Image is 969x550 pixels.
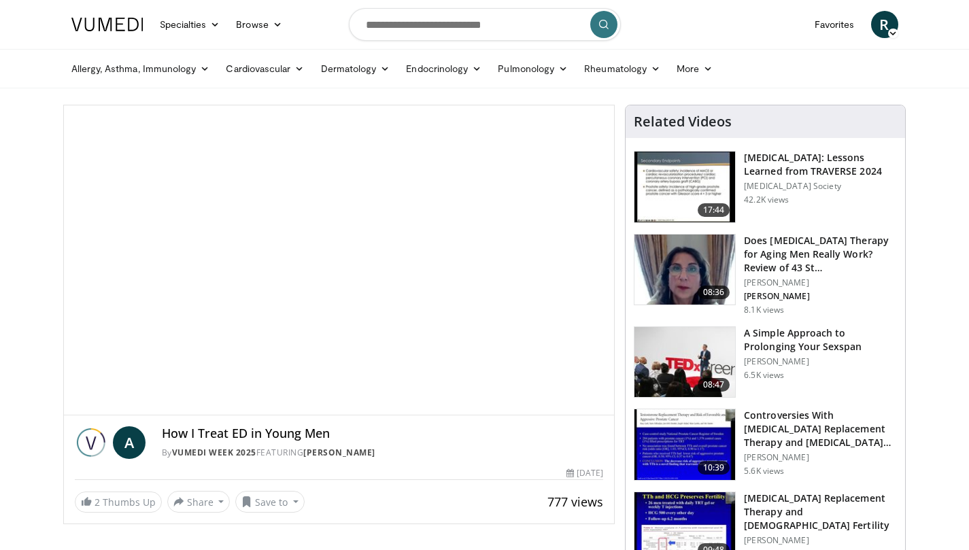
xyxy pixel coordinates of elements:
[634,152,735,222] img: 1317c62a-2f0d-4360-bee0-b1bff80fed3c.150x105_q85_crop-smart_upscale.jpg
[744,194,789,205] p: 42.2K views
[744,326,897,354] h3: A Simple Approach to Prolonging Your Sexspan
[744,466,784,477] p: 5.6K views
[313,55,398,82] a: Dermatology
[398,55,490,82] a: Endocrinology
[744,277,897,288] p: [PERSON_NAME]
[95,496,100,509] span: 2
[303,447,375,458] a: [PERSON_NAME]
[167,491,231,513] button: Share
[744,305,784,315] p: 8.1K views
[744,234,897,275] h3: Does [MEDICAL_DATA] Therapy for Aging Men Really Work? Review of 43 St…
[547,494,603,510] span: 777 views
[634,326,897,398] a: 08:47 A Simple Approach to Prolonging Your Sexspan [PERSON_NAME] 6.5K views
[806,11,863,38] a: Favorites
[152,11,228,38] a: Specialties
[634,234,897,315] a: 08:36 Does [MEDICAL_DATA] Therapy for Aging Men Really Work? Review of 43 St… [PERSON_NAME] [PERS...
[349,8,621,41] input: Search topics, interventions
[228,11,290,38] a: Browse
[744,370,784,381] p: 6.5K views
[576,55,668,82] a: Rheumatology
[634,409,897,481] a: 10:39 Controversies With [MEDICAL_DATA] Replacement Therapy and [MEDICAL_DATA] Can… [PERSON_NAME]...
[668,55,721,82] a: More
[744,181,897,192] p: [MEDICAL_DATA] Society
[698,378,730,392] span: 08:47
[71,18,143,31] img: VuMedi Logo
[113,426,146,459] a: A
[490,55,576,82] a: Pulmonology
[235,491,305,513] button: Save to
[744,535,897,546] p: [PERSON_NAME]
[634,409,735,480] img: 418933e4-fe1c-4c2e-be56-3ce3ec8efa3b.150x105_q85_crop-smart_upscale.jpg
[64,105,615,415] video-js: Video Player
[744,409,897,449] h3: Controversies With [MEDICAL_DATA] Replacement Therapy and [MEDICAL_DATA] Can…
[744,291,897,302] p: [PERSON_NAME]
[698,286,730,299] span: 08:36
[162,426,604,441] h4: How I Treat ED in Young Men
[634,114,732,130] h4: Related Videos
[744,151,897,178] h3: [MEDICAL_DATA]: Lessons Learned from TRAVERSE 2024
[75,426,107,459] img: Vumedi Week 2025
[634,235,735,305] img: 4d4bce34-7cbb-4531-8d0c-5308a71d9d6c.150x105_q85_crop-smart_upscale.jpg
[218,55,312,82] a: Cardiovascular
[744,452,897,463] p: [PERSON_NAME]
[634,327,735,398] img: c4bd4661-e278-4c34-863c-57c104f39734.150x105_q85_crop-smart_upscale.jpg
[698,461,730,475] span: 10:39
[744,356,897,367] p: [PERSON_NAME]
[634,151,897,223] a: 17:44 [MEDICAL_DATA]: Lessons Learned from TRAVERSE 2024 [MEDICAL_DATA] Society 42.2K views
[566,467,603,479] div: [DATE]
[172,447,256,458] a: Vumedi Week 2025
[63,55,218,82] a: Allergy, Asthma, Immunology
[75,492,162,513] a: 2 Thumbs Up
[871,11,898,38] a: R
[162,447,604,459] div: By FEATURING
[698,203,730,217] span: 17:44
[744,492,897,532] h3: [MEDICAL_DATA] Replacement Therapy and [DEMOGRAPHIC_DATA] Fertility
